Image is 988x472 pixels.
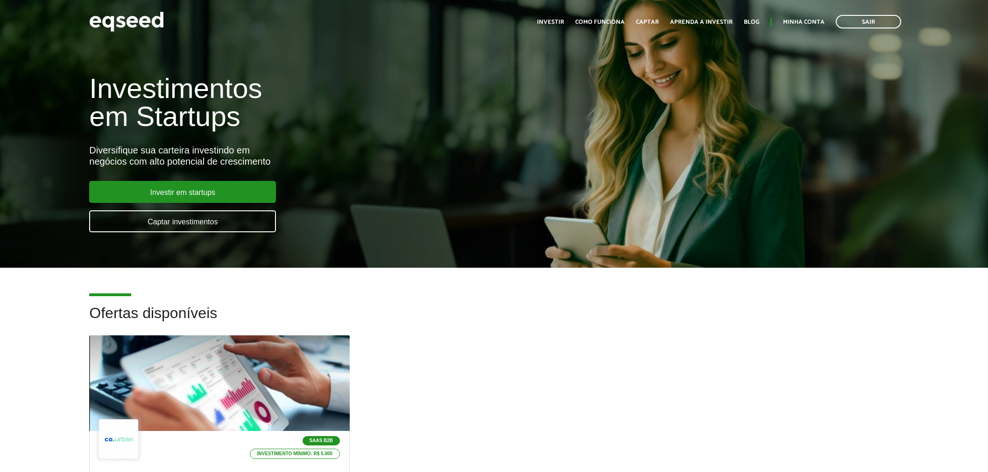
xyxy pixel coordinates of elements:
[836,15,901,28] a: Sair
[575,19,625,25] a: Como funciona
[89,181,276,203] a: Investir em startups
[303,436,340,445] p: SaaS B2B
[250,449,340,459] p: Investimento mínimo: R$ 5.000
[89,305,898,335] h2: Ofertas disponíveis
[744,19,759,25] a: Blog
[89,145,569,167] div: Diversifique sua carteira investindo em negócios com alto potencial de crescimento
[670,19,733,25] a: Aprenda a investir
[89,210,276,232] a: Captar investimentos
[783,19,825,25] a: Minha conta
[89,75,569,131] h1: Investimentos em Startups
[636,19,659,25] a: Captar
[537,19,564,25] a: Investir
[89,9,164,34] img: EqSeed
